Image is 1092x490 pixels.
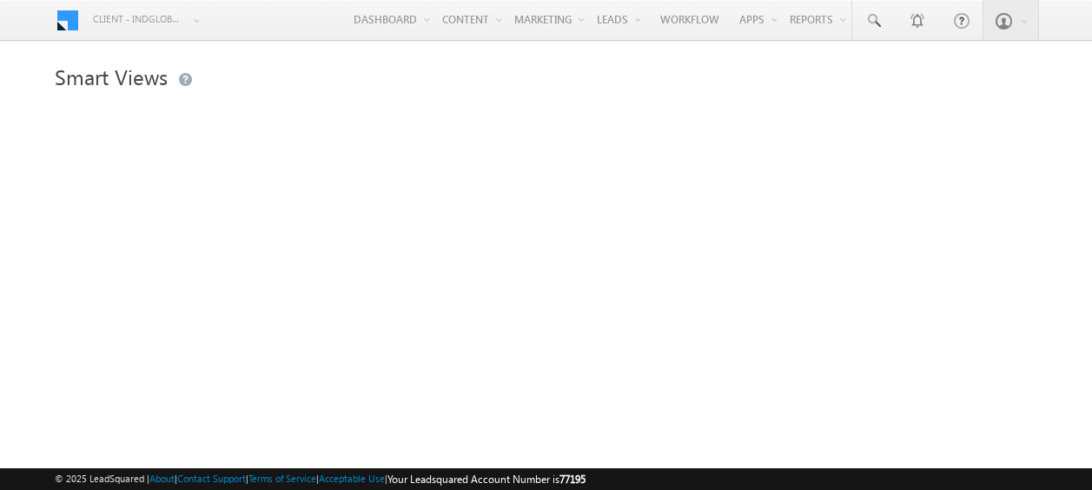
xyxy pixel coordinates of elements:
[248,473,316,484] a: Terms of Service
[319,473,385,484] a: Acceptable Use
[93,10,184,28] span: Client - indglobal2 (77195)
[177,473,246,484] a: Contact Support
[149,473,175,484] a: About
[559,473,586,486] span: 77195
[55,63,168,90] span: Smart Views
[55,471,586,487] span: © 2025 LeadSquared | | | | |
[387,473,586,486] span: Your Leadsquared Account Number is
